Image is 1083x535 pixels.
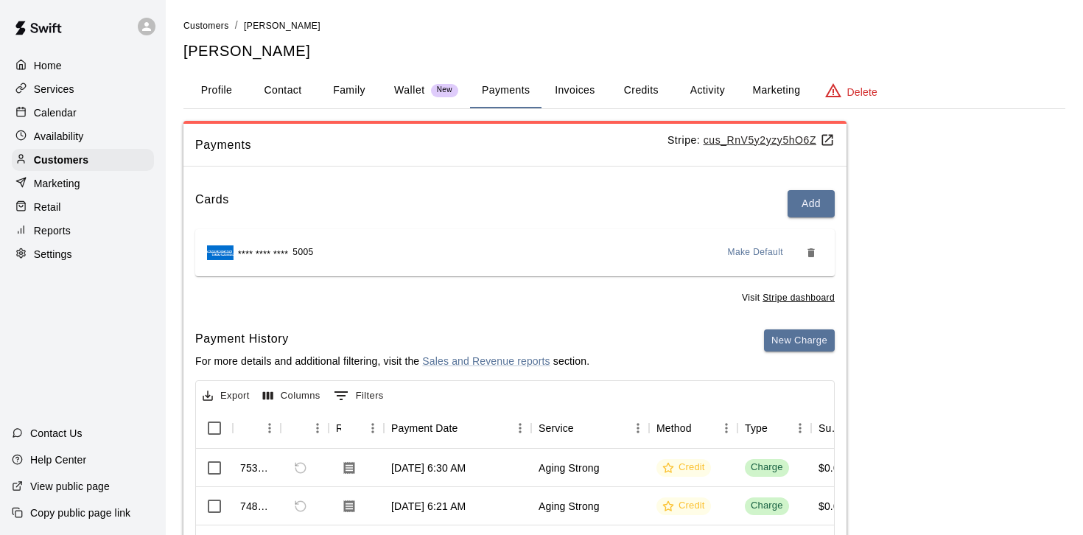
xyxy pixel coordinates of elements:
div: Aug 11, 2025, 6:21 AM [391,499,466,514]
div: Type [737,408,811,449]
a: cus_RnV5y2yzy5hO6Z [704,134,835,146]
button: Sort [768,418,788,438]
button: Menu [259,417,281,439]
button: Sort [458,418,479,438]
img: Credit card brand logo [207,245,234,260]
h6: Cards [195,190,229,217]
h6: Payment History [195,329,589,349]
span: Refund payment [288,455,313,480]
button: Download Receipt [336,493,362,520]
span: Payments [195,136,667,155]
button: Remove [799,241,823,265]
div: 748859 [240,499,273,514]
p: Stripe: [667,133,835,148]
p: Delete [847,85,877,99]
button: Menu [362,417,384,439]
button: Contact [250,73,316,108]
div: Subtotal [819,408,842,449]
div: Method [656,408,692,449]
a: Retail [12,196,154,218]
button: Menu [627,417,649,439]
p: Availability [34,129,84,144]
button: Payments [470,73,541,108]
button: Add [788,190,835,217]
div: Service [539,408,574,449]
p: Marketing [34,176,80,191]
button: Profile [183,73,250,108]
button: Menu [306,417,329,439]
button: Sort [692,418,712,438]
button: Show filters [330,384,388,408]
p: Wallet [394,83,425,98]
a: Home [12,55,154,77]
div: Charge [751,499,783,513]
a: Services [12,78,154,100]
button: Invoices [541,73,608,108]
div: Refund [281,408,329,449]
div: Payment Date [391,408,458,449]
a: Settings [12,243,154,265]
div: Calendar [12,102,154,124]
li: / [235,18,238,33]
p: Retail [34,200,61,214]
button: Export [199,385,253,408]
div: $0.00 [819,461,845,475]
span: New [431,85,458,95]
button: Download Receipt [336,455,362,481]
h5: [PERSON_NAME] [183,41,1065,61]
button: Menu [789,417,811,439]
p: Services [34,82,74,97]
span: Customers [183,21,229,31]
p: Contact Us [30,426,83,441]
p: Calendar [34,105,77,120]
span: [PERSON_NAME] [244,21,320,31]
div: Payment Date [384,408,531,449]
p: Reports [34,223,71,238]
div: $0.00 [819,499,845,514]
p: For more details and additional filtering, visit the section. [195,354,589,368]
button: New Charge [764,329,835,352]
div: Credit [662,499,705,513]
button: Sort [240,418,261,438]
a: Reports [12,220,154,242]
div: Charge [751,461,783,475]
span: Visit [742,291,835,306]
div: Service [531,408,649,449]
div: Type [745,408,768,449]
a: Availability [12,125,154,147]
a: Marketing [12,172,154,195]
button: Activity [674,73,740,108]
button: Menu [509,417,531,439]
button: Credits [608,73,674,108]
a: Stripe dashboard [763,293,835,303]
a: Sales and Revenue reports [422,355,550,367]
span: 5005 [292,245,313,260]
p: Help Center [30,452,86,467]
nav: breadcrumb [183,18,1065,34]
div: Receipt [336,408,341,449]
p: Customers [34,153,88,167]
div: Credit [662,461,705,475]
div: Aug 13, 2025, 6:30 AM [391,461,466,475]
div: Method [649,408,737,449]
div: Id [233,408,281,449]
div: Aging Strong [539,499,600,514]
div: Aging Strong [539,461,600,475]
p: View public page [30,479,110,494]
span: Make Default [728,245,784,260]
div: Receipt [329,408,384,449]
a: Customers [12,149,154,171]
span: Refund payment [288,494,313,519]
button: Make Default [722,241,790,265]
p: Home [34,58,62,73]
